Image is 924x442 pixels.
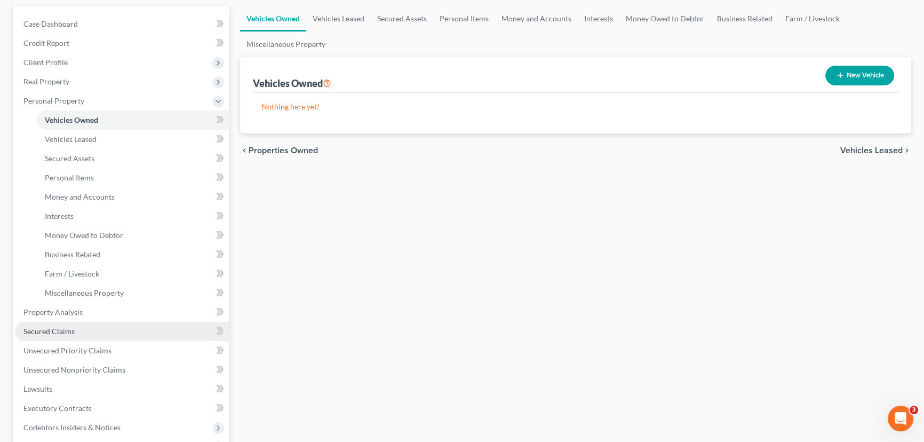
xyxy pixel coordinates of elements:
a: Farm / Livestock [779,6,846,31]
a: Vehicles Leased [306,6,371,31]
span: Secured Claims [23,327,75,336]
a: Credit Report [15,34,229,53]
span: Vehicles Leased [840,146,903,155]
span: Interests [45,211,74,220]
button: Vehicles Leased chevron_right [840,146,911,155]
iframe: Intercom live chat [888,406,913,431]
a: Secured Assets [371,6,433,31]
span: Miscellaneous Property [45,288,124,297]
div: Vehicles Owned [253,77,331,90]
span: Vehicles Leased [45,135,97,144]
span: Vehicles Owned [45,115,98,124]
a: Personal Items [36,168,229,187]
a: Personal Items [433,6,495,31]
span: Business Related [45,250,100,259]
span: Personal Property [23,96,84,105]
p: Nothing here yet! [261,101,890,112]
span: Money and Accounts [45,192,115,201]
span: Secured Assets [45,154,94,163]
span: Unsecured Priority Claims [23,346,111,355]
a: Business Related [36,245,229,264]
a: Vehicles Owned [36,111,229,130]
a: Miscellaneous Property [36,283,229,303]
a: Money Owed to Debtor [619,6,711,31]
span: Farm / Livestock [45,269,99,278]
a: Vehicles Owned [240,6,306,31]
i: chevron_right [903,146,911,155]
button: New Vehicle [825,66,894,85]
span: 3 [910,406,918,414]
span: Real Property [23,77,69,86]
a: Interests [36,207,229,226]
span: Codebtors Insiders & Notices [23,423,121,432]
span: Case Dashboard [23,19,78,28]
a: Unsecured Priority Claims [15,341,229,360]
a: Vehicles Leased [36,130,229,149]
span: Money Owed to Debtor [45,231,123,240]
a: Money Owed to Debtor [36,226,229,245]
button: chevron_left Properties Owned [240,146,318,155]
a: Secured Claims [15,322,229,341]
a: Executory Contracts [15,399,229,418]
span: Lawsuits [23,384,52,393]
a: Money and Accounts [36,187,229,207]
a: Money and Accounts [495,6,578,31]
a: Interests [578,6,619,31]
span: Unsecured Nonpriority Claims [23,365,125,374]
span: Property Analysis [23,307,83,317]
a: Secured Assets [36,149,229,168]
a: Property Analysis [15,303,229,322]
span: Executory Contracts [23,404,92,413]
span: Client Profile [23,58,68,67]
a: Unsecured Nonpriority Claims [15,360,229,380]
i: chevron_left [240,146,249,155]
span: Properties Owned [249,146,318,155]
a: Lawsuits [15,380,229,399]
a: Business Related [711,6,779,31]
a: Farm / Livestock [36,264,229,283]
a: Case Dashboard [15,14,229,34]
span: Credit Report [23,38,69,48]
a: Miscellaneous Property [240,31,332,57]
span: Personal Items [45,173,94,182]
